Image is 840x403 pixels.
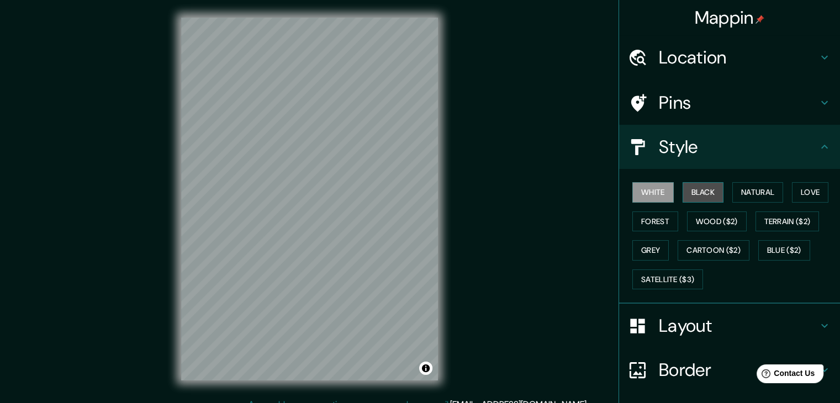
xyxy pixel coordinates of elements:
[678,240,749,261] button: Cartoon ($2)
[632,182,674,203] button: White
[632,211,678,232] button: Forest
[181,18,438,380] canvas: Map
[619,348,840,392] div: Border
[695,7,765,29] h4: Mappin
[659,136,818,158] h4: Style
[732,182,783,203] button: Natural
[758,240,810,261] button: Blue ($2)
[619,35,840,79] div: Location
[619,304,840,348] div: Layout
[659,315,818,337] h4: Layout
[683,182,724,203] button: Black
[659,359,818,381] h4: Border
[632,269,703,290] button: Satellite ($3)
[619,81,840,125] div: Pins
[756,211,820,232] button: Terrain ($2)
[632,240,669,261] button: Grey
[419,362,432,375] button: Toggle attribution
[619,125,840,169] div: Style
[792,182,828,203] button: Love
[659,92,818,114] h4: Pins
[659,46,818,68] h4: Location
[756,15,764,24] img: pin-icon.png
[687,211,747,232] button: Wood ($2)
[742,360,828,391] iframe: Help widget launcher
